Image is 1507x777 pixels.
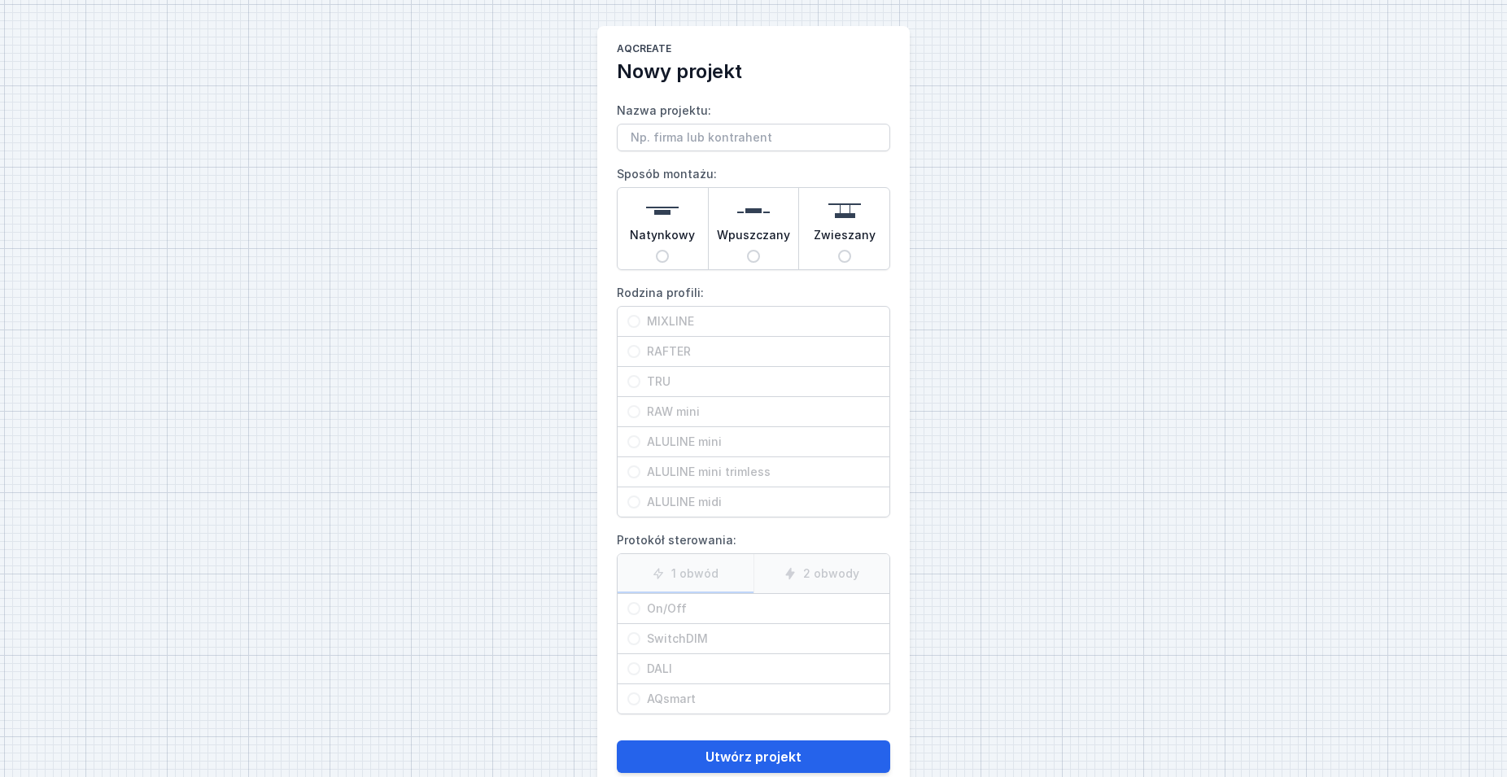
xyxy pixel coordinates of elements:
label: Sposób montażu: [617,161,890,270]
input: Nazwa projektu: [617,124,890,151]
span: Zwieszany [814,227,876,250]
label: Rodzina profili: [617,280,890,517]
label: Protokół sterowania: [617,527,890,714]
button: Utwórz projekt [617,740,890,773]
img: suspended.svg [828,194,861,227]
img: surface.svg [646,194,679,227]
input: Zwieszany [838,250,851,263]
input: Wpuszczany [747,250,760,263]
h1: AQcreate [617,42,890,59]
img: recessed.svg [737,194,770,227]
h2: Nowy projekt [617,59,890,85]
span: Wpuszczany [717,227,790,250]
span: Natynkowy [630,227,695,250]
input: Natynkowy [656,250,669,263]
label: Nazwa projektu: [617,98,890,151]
